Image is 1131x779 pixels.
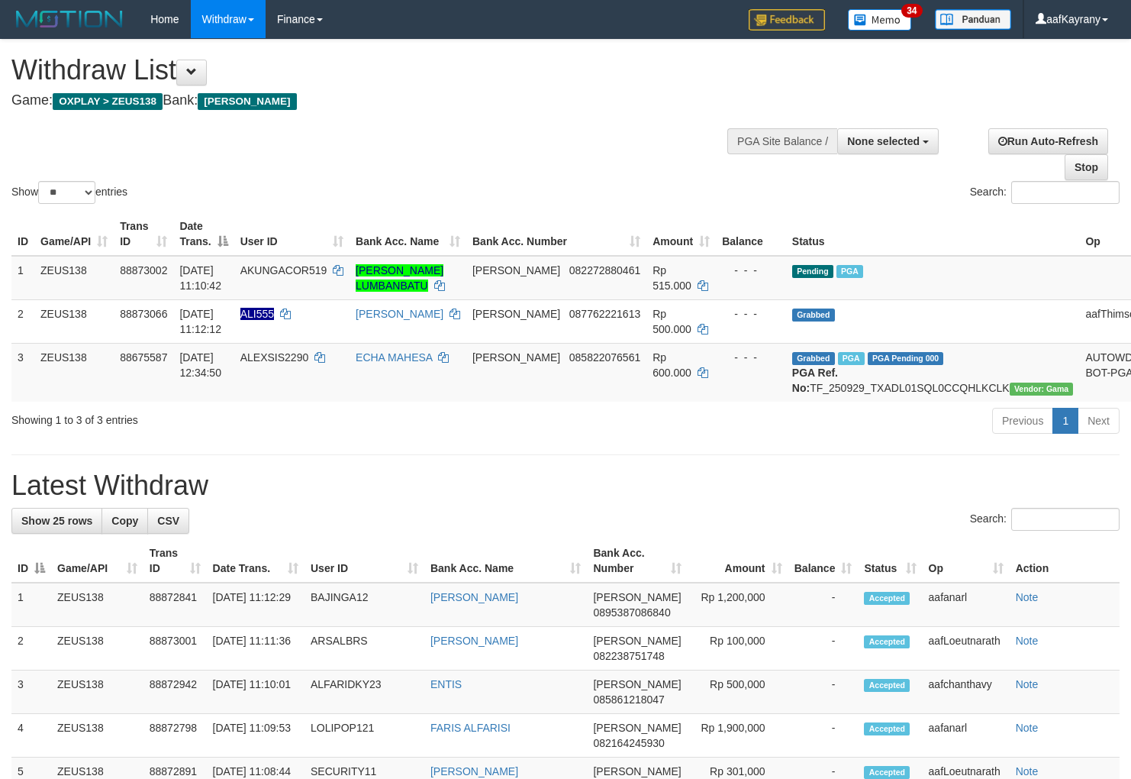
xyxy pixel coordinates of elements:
[688,583,788,627] td: Rp 1,200,000
[593,591,681,603] span: [PERSON_NAME]
[11,181,127,204] label: Show entries
[838,352,865,365] span: Marked by aafpengsreynich
[792,309,835,322] span: Grabbed
[923,714,1010,758] td: aafanarl
[1011,508,1120,531] input: Search:
[847,135,920,147] span: None selected
[788,627,859,671] td: -
[11,583,51,627] td: 1
[179,264,221,292] span: [DATE] 11:10:42
[356,308,443,320] a: [PERSON_NAME]
[11,508,102,534] a: Show 25 rows
[593,678,681,690] span: [PERSON_NAME]
[304,714,424,758] td: LOLIPOP121
[34,299,114,343] td: ZEUS138
[350,212,466,256] th: Bank Acc. Name: activate to sort column ascending
[1052,408,1078,434] a: 1
[1010,383,1074,396] span: Vendor URL: https://trx31.1velocity.biz
[688,671,788,714] td: Rp 500,000
[848,9,912,31] img: Button%20Memo.svg
[430,678,462,690] a: ENTIS
[120,351,167,364] span: 88675587
[593,635,681,647] span: [PERSON_NAME]
[935,9,1011,30] img: panduan.png
[11,343,34,402] td: 3
[11,299,34,343] td: 2
[430,765,518,777] a: [PERSON_NAME]
[51,583,143,627] td: ZEUS138
[593,693,664,706] span: Copy 085861218047 to clipboard
[593,722,681,734] span: [PERSON_NAME]
[792,352,835,365] span: Grabbed
[207,583,304,627] td: [DATE] 11:12:29
[646,212,716,256] th: Amount: activate to sort column ascending
[234,212,350,256] th: User ID: activate to sort column ascending
[240,308,274,320] span: Nama rekening ada tanda titik/strip, harap diedit
[11,93,739,108] h4: Game: Bank:
[593,737,664,749] span: Copy 082164245930 to clipboard
[38,181,95,204] select: Showentries
[836,265,863,278] span: Marked by aafanarl
[11,55,739,86] h1: Withdraw List
[51,714,143,758] td: ZEUS138
[207,714,304,758] td: [DATE] 11:09:53
[1016,591,1039,603] a: Note
[198,93,296,110] span: [PERSON_NAME]
[792,265,833,278] span: Pending
[970,508,1120,531] label: Search:
[472,308,560,320] span: [PERSON_NAME]
[1016,722,1039,734] a: Note
[1078,408,1120,434] a: Next
[304,671,424,714] td: ALFARIDKY23
[143,539,207,583] th: Trans ID: activate to sort column ascending
[864,766,910,779] span: Accepted
[688,539,788,583] th: Amount: activate to sort column ascending
[11,256,34,300] td: 1
[51,539,143,583] th: Game/API: activate to sort column ascending
[722,263,780,278] div: - - -
[53,93,163,110] span: OXPLAY > ZEUS138
[11,8,127,31] img: MOTION_logo.png
[868,352,944,365] span: PGA Pending
[34,256,114,300] td: ZEUS138
[923,627,1010,671] td: aafLoeutnarath
[923,583,1010,627] td: aafanarl
[722,306,780,322] div: - - -
[207,539,304,583] th: Date Trans.: activate to sort column ascending
[786,212,1080,256] th: Status
[147,508,189,534] a: CSV
[430,635,518,647] a: [PERSON_NAME]
[988,128,1108,154] a: Run Auto-Refresh
[688,714,788,758] td: Rp 1,900,000
[11,406,460,428] div: Showing 1 to 3 of 3 entries
[207,671,304,714] td: [DATE] 11:10:01
[923,539,1010,583] th: Op: activate to sort column ascending
[858,539,922,583] th: Status: activate to sort column ascending
[179,308,221,335] span: [DATE] 11:12:12
[786,343,1080,402] td: TF_250929_TXADL01SQL0CCQHLKCLK
[472,264,560,276] span: [PERSON_NAME]
[923,671,1010,714] td: aafchanthavy
[652,351,691,379] span: Rp 600.000
[1065,154,1108,180] a: Stop
[207,627,304,671] td: [DATE] 11:11:36
[51,671,143,714] td: ZEUS138
[11,714,51,758] td: 4
[652,264,691,292] span: Rp 515.000
[120,264,167,276] span: 88873002
[1016,765,1039,777] a: Note
[837,128,939,154] button: None selected
[749,9,825,31] img: Feedback.jpg
[101,508,148,534] a: Copy
[304,539,424,583] th: User ID: activate to sort column ascending
[792,367,838,394] b: PGA Ref. No:
[593,606,670,619] span: Copy 0895387086840 to clipboard
[114,212,173,256] th: Trans ID: activate to sort column ascending
[569,351,640,364] span: Copy 085822076561 to clipboard
[593,765,681,777] span: [PERSON_NAME]
[587,539,687,583] th: Bank Acc. Number: activate to sort column ascending
[356,351,432,364] a: ECHA MAHESA
[143,671,207,714] td: 88872942
[1010,539,1120,583] th: Action
[304,583,424,627] td: BAJINGA12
